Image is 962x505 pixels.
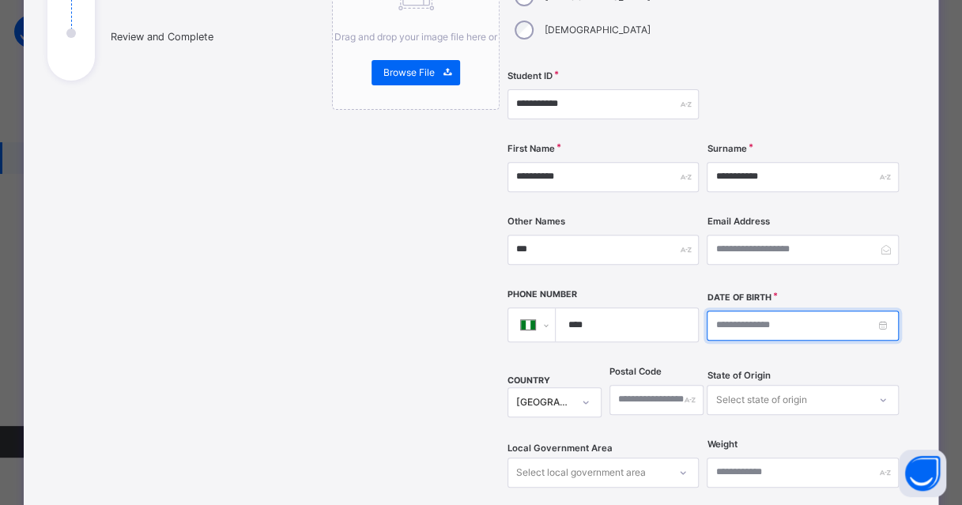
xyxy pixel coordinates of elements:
[715,385,806,415] div: Select state of origin
[507,375,550,386] span: COUNTRY
[516,458,646,488] div: Select local government area
[707,369,770,383] span: State of Origin
[507,288,577,301] label: Phone Number
[545,23,651,37] label: [DEMOGRAPHIC_DATA]
[707,292,771,304] label: Date of Birth
[707,142,746,156] label: Surname
[516,395,572,409] div: [GEOGRAPHIC_DATA]
[707,438,737,451] label: Weight
[383,66,435,80] span: Browse File
[507,70,553,83] label: Student ID
[609,365,662,379] label: Postal Code
[899,450,946,497] button: Open asap
[507,142,555,156] label: First Name
[707,215,769,228] label: Email Address
[507,215,565,228] label: Other Names
[507,442,613,455] span: Local Government Area
[334,31,497,43] span: Drag and drop your image file here or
